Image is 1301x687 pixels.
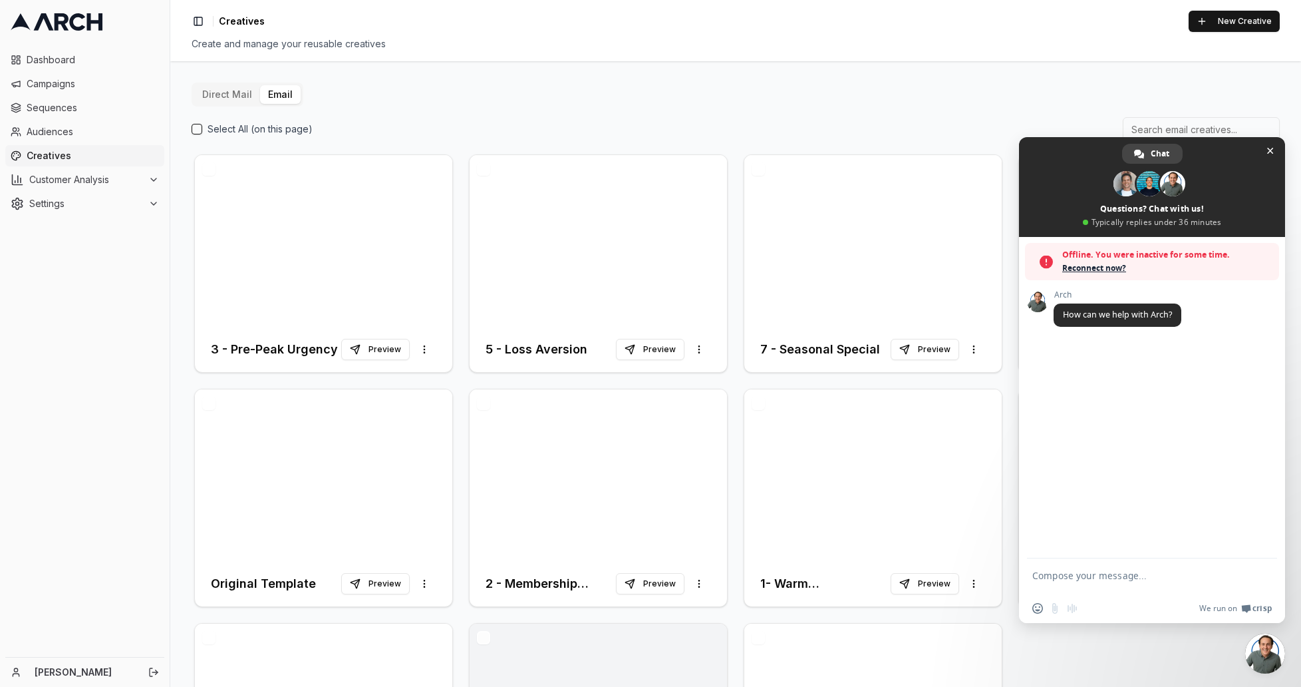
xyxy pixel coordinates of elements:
[5,73,164,95] a: Campaigns
[616,573,684,594] button: Preview
[486,340,587,359] h3: 5 - Loss Aversion
[211,574,316,593] h3: Original Template
[1122,144,1183,164] div: Chat
[1062,262,1272,275] span: Reconnect now?
[1032,603,1043,614] span: Insert an emoji
[144,663,163,682] button: Log out
[27,125,159,138] span: Audiences
[616,339,684,360] button: Preview
[5,121,164,142] a: Audiences
[219,15,265,28] nav: breadcrumb
[891,573,959,594] button: Preview
[5,169,164,190] button: Customer Analysis
[760,340,880,359] h3: 7 - Seasonal Special
[27,149,159,162] span: Creatives
[27,53,159,67] span: Dashboard
[341,339,410,360] button: Preview
[1062,248,1272,262] span: Offline. You were inactive for some time.
[1263,144,1277,158] span: Close chat
[219,15,265,28] span: Creatives
[260,85,301,104] button: Email
[29,197,143,210] span: Settings
[208,122,313,136] label: Select All (on this page)
[1199,603,1237,614] span: We run on
[211,340,338,359] h3: 3 - Pre-Peak Urgency
[1199,603,1272,614] a: We run onCrisp
[5,97,164,118] a: Sequences
[194,85,260,104] button: Direct Mail
[5,193,164,214] button: Settings
[1252,603,1272,614] span: Crisp
[760,574,891,593] h3: 1- Warm Reintroduction
[1063,309,1172,320] span: How can we help with Arch?
[1189,11,1280,32] button: New Creative
[35,666,134,679] a: [PERSON_NAME]
[29,173,143,186] span: Customer Analysis
[1032,570,1242,594] textarea: Compose your message...
[1151,144,1169,164] span: Chat
[486,574,616,593] h3: 2 - Membership Invitation
[5,49,164,71] a: Dashboard
[192,37,1280,51] div: Create and manage your reusable creatives
[5,145,164,166] a: Creatives
[27,77,159,91] span: Campaigns
[1123,117,1280,141] input: Search email creatives...
[891,339,959,360] button: Preview
[1054,290,1181,300] span: Arch
[27,101,159,114] span: Sequences
[1245,634,1285,674] div: Close chat
[341,573,410,594] button: Preview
